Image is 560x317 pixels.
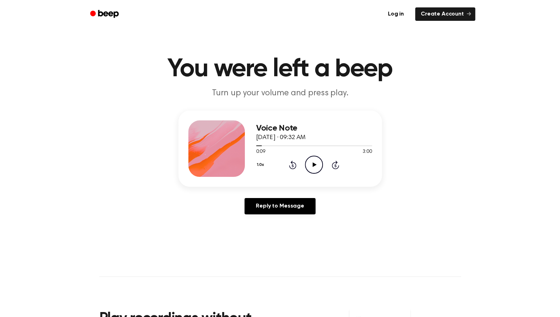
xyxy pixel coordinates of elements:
p: Turn up your volume and press play. [145,88,416,99]
span: 0:09 [256,148,265,156]
h3: Voice Note [256,124,372,133]
a: Create Account [415,7,475,21]
span: 3:00 [362,148,372,156]
a: Reply to Message [244,198,315,214]
h1: You were left a beep [99,56,461,82]
a: Log in [381,6,411,22]
a: Beep [85,7,125,21]
button: 1.0x [256,159,267,171]
span: [DATE] · 09:32 AM [256,134,306,141]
